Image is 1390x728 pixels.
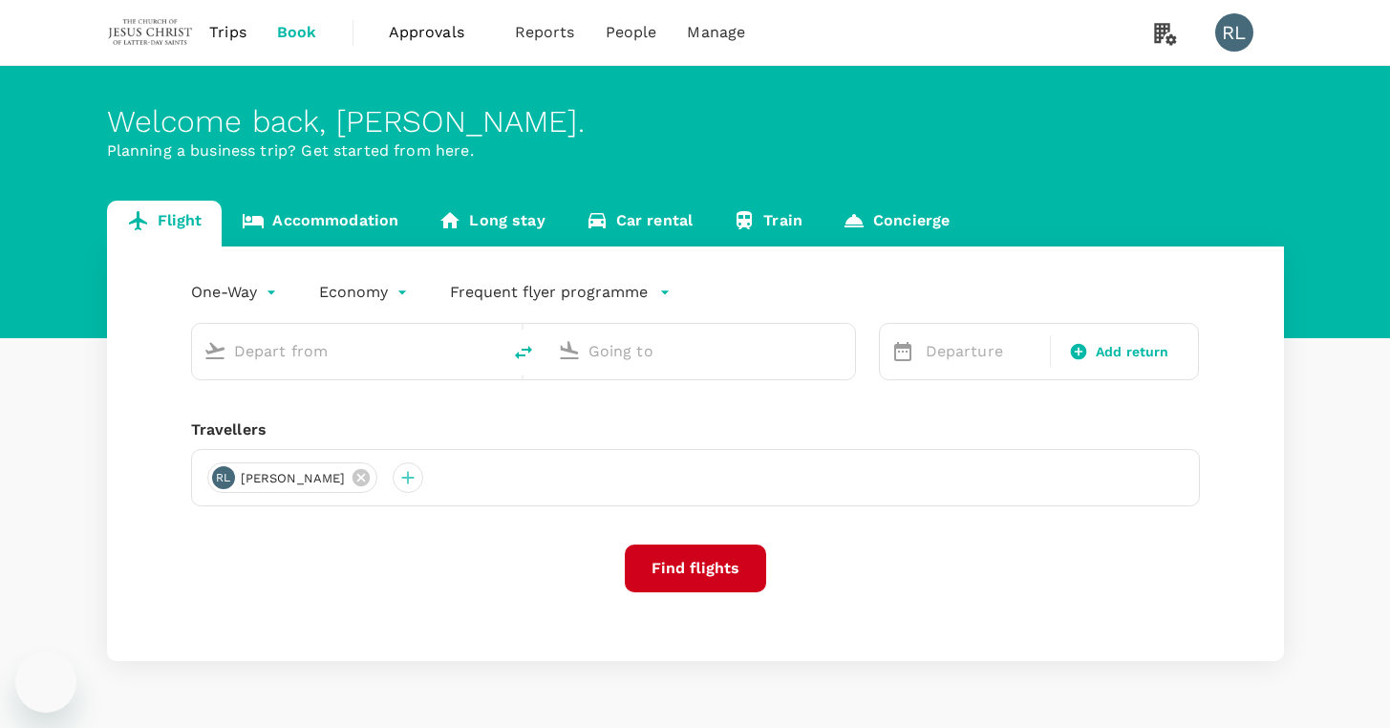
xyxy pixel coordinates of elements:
[487,349,491,353] button: Open
[229,469,357,488] span: [PERSON_NAME]
[209,21,246,44] span: Trips
[1096,342,1169,362] span: Add return
[107,139,1284,162] p: Planning a business trip? Get started from here.
[501,330,546,375] button: delete
[566,201,714,246] a: Car rental
[1215,13,1253,52] div: RL
[191,418,1200,441] div: Travellers
[842,349,845,353] button: Open
[15,652,76,713] iframe: Button to launch messaging window
[687,21,745,44] span: Manage
[515,21,575,44] span: Reports
[191,277,281,308] div: One-Way
[107,201,223,246] a: Flight
[207,462,378,493] div: RL[PERSON_NAME]
[450,281,648,304] p: Frequent flyer programme
[713,201,823,246] a: Train
[926,340,1038,363] p: Departure
[212,466,235,489] div: RL
[625,545,766,592] button: Find flights
[606,21,657,44] span: People
[277,21,317,44] span: Book
[450,281,671,304] button: Frequent flyer programme
[222,201,418,246] a: Accommodation
[107,104,1284,139] div: Welcome back , [PERSON_NAME] .
[418,201,565,246] a: Long stay
[107,11,195,54] img: The Malaysian Church of Jesus Christ of Latter-day Saints
[389,21,484,44] span: Approvals
[319,277,412,308] div: Economy
[823,201,970,246] a: Concierge
[588,336,815,366] input: Going to
[234,336,460,366] input: Depart from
